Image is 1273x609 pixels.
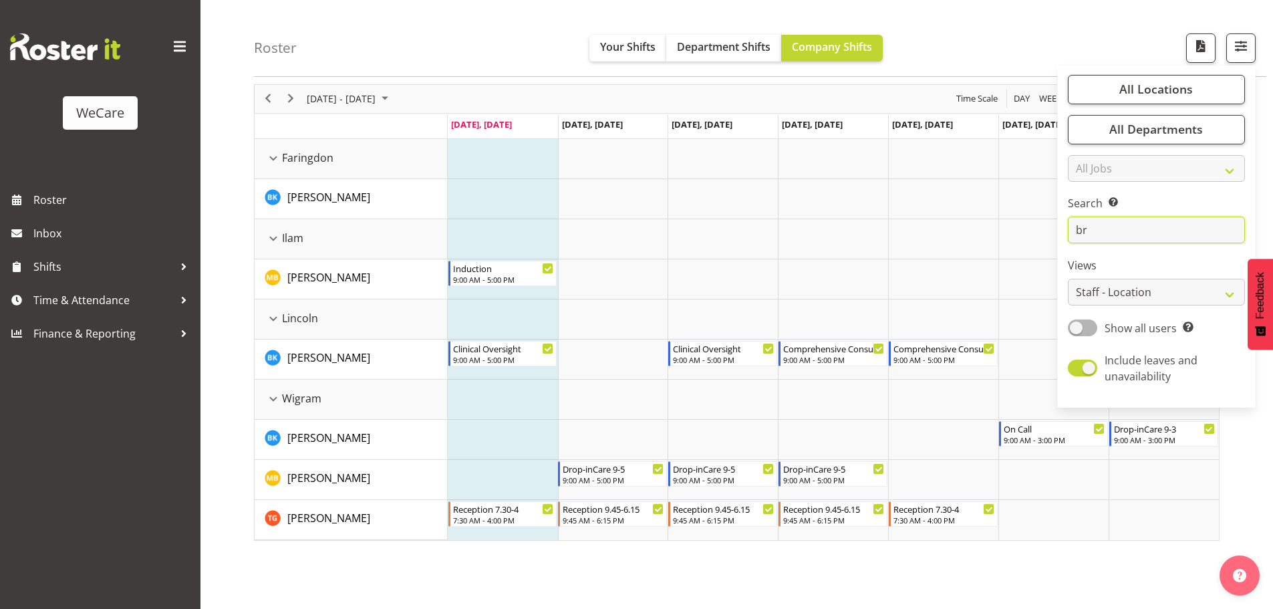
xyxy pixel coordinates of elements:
[279,85,302,113] div: next period
[1114,435,1215,445] div: 9:00 AM - 3:00 PM
[673,502,774,515] div: Reception 9.45-6.15
[558,461,667,487] div: Matthew Brewer"s event - Drop-inCare 9-5 Begin From Tuesday, August 12, 2025 at 9:00:00 AM GMT+12...
[1012,90,1031,107] span: Day
[779,461,887,487] div: Matthew Brewer"s event - Drop-inCare 9-5 Begin From Thursday, August 14, 2025 at 9:00:00 AM GMT+1...
[893,342,994,355] div: Comprehensive Consult
[783,502,884,515] div: Reception 9.45-6.15
[893,515,994,525] div: 7:30 AM - 4:00 PM
[287,471,370,485] span: [PERSON_NAME]
[783,354,884,365] div: 9:00 AM - 5:00 PM
[677,39,770,54] span: Department Shifts
[892,118,953,130] span: [DATE], [DATE]
[305,90,377,107] span: [DATE] - [DATE]
[954,90,1000,107] button: Time Scale
[255,219,448,259] td: Ilam resource
[1114,422,1215,435] div: Drop-inCare 9-3
[33,290,174,310] span: Time & Attendance
[287,510,370,526] a: [PERSON_NAME]
[33,324,174,344] span: Finance & Reporting
[562,118,623,130] span: [DATE], [DATE]
[255,179,448,219] td: Brian Ko resource
[955,90,999,107] span: Time Scale
[287,270,370,285] span: [PERSON_NAME]
[792,39,872,54] span: Company Shifts
[282,310,318,326] span: Lincoln
[889,341,998,366] div: Brian Ko"s event - Comprehensive Consult Begin From Friday, August 15, 2025 at 9:00:00 AM GMT+12:...
[673,515,774,525] div: 9:45 AM - 6:15 PM
[259,90,277,107] button: Previous
[282,230,303,246] span: Ilam
[453,342,554,355] div: Clinical Oversight
[1226,33,1256,63] button: Filter Shifts
[999,421,1108,447] div: Brian Ko"s event - On Call Begin From Saturday, August 16, 2025 at 9:00:00 AM GMT+12:00 Ends At S...
[893,502,994,515] div: Reception 7.30-4
[287,430,370,446] a: [PERSON_NAME]
[779,501,887,527] div: Tayah Giesbrecht"s event - Reception 9.45-6.15 Begin From Thursday, August 14, 2025 at 9:45:00 AM...
[287,350,370,365] span: [PERSON_NAME]
[33,257,174,277] span: Shifts
[673,475,774,485] div: 9:00 AM - 5:00 PM
[673,342,774,355] div: Clinical Oversight
[1038,90,1063,107] span: Week
[33,190,194,210] span: Roster
[453,354,554,365] div: 9:00 AM - 5:00 PM
[255,299,448,340] td: Lincoln resource
[1037,90,1065,107] button: Timeline Week
[783,515,884,525] div: 9:45 AM - 6:15 PM
[453,502,554,515] div: Reception 7.30-4
[893,354,994,365] div: 9:00 AM - 5:00 PM
[287,431,370,445] span: [PERSON_NAME]
[255,460,448,500] td: Matthew Brewer resource
[255,500,448,540] td: Tayah Giesbrecht resource
[782,118,843,130] span: [DATE], [DATE]
[563,515,664,525] div: 9:45 AM - 6:15 PM
[783,342,884,355] div: Comprehensive Consult
[1068,75,1245,104] button: All Locations
[666,35,781,62] button: Department Shifts
[1068,115,1245,144] button: All Departments
[254,40,297,55] h4: Roster
[1068,217,1245,244] input: Search
[453,274,554,285] div: 9:00 AM - 5:00 PM
[672,118,732,130] span: [DATE], [DATE]
[668,461,777,487] div: Matthew Brewer"s event - Drop-inCare 9-5 Begin From Wednesday, August 13, 2025 at 9:00:00 AM GMT+...
[668,341,777,366] div: Brian Ko"s event - Clinical Oversight Begin From Wednesday, August 13, 2025 at 9:00:00 AM GMT+12:...
[589,35,666,62] button: Your Shifts
[1004,435,1105,445] div: 9:00 AM - 3:00 PM
[255,340,448,380] td: Brian Ko resource
[563,502,664,515] div: Reception 9.45-6.15
[1233,569,1246,582] img: help-xxl-2.png
[453,515,554,525] div: 7:30 AM - 4:00 PM
[1002,118,1063,130] span: [DATE], [DATE]
[33,223,194,243] span: Inbox
[451,118,512,130] span: [DATE], [DATE]
[558,501,667,527] div: Tayah Giesbrecht"s event - Reception 9.45-6.15 Begin From Tuesday, August 12, 2025 at 9:45:00 AM ...
[287,190,370,205] span: [PERSON_NAME]
[287,511,370,525] span: [PERSON_NAME]
[302,85,396,113] div: August 11 - 17, 2025
[1109,421,1218,447] div: Brian Ko"s event - Drop-inCare 9-3 Begin From Sunday, August 17, 2025 at 9:00:00 AM GMT+12:00 End...
[783,462,884,475] div: Drop-inCare 9-5
[783,475,884,485] div: 9:00 AM - 5:00 PM
[673,354,774,365] div: 9:00 AM - 5:00 PM
[1248,259,1273,350] button: Feedback - Show survey
[282,390,321,406] span: Wigram
[453,261,554,275] div: Induction
[673,462,774,475] div: Drop-inCare 9-5
[1186,33,1216,63] button: Download a PDF of the roster according to the set date range.
[10,33,120,60] img: Rosterit website logo
[600,39,656,54] span: Your Shifts
[1109,122,1203,138] span: All Departments
[305,90,394,107] button: August 2025
[779,341,887,366] div: Brian Ko"s event - Comprehensive Consult Begin From Thursday, August 14, 2025 at 9:00:00 AM GMT+1...
[668,501,777,527] div: Tayah Giesbrecht"s event - Reception 9.45-6.15 Begin From Wednesday, August 13, 2025 at 9:45:00 A...
[254,84,1220,541] div: Timeline Week of August 11, 2025
[1004,422,1105,435] div: On Call
[448,341,557,366] div: Brian Ko"s event - Clinical Oversight Begin From Monday, August 11, 2025 at 9:00:00 AM GMT+12:00 ...
[255,139,448,179] td: Faringdon resource
[448,501,557,527] div: Tayah Giesbrecht"s event - Reception 7.30-4 Begin From Monday, August 11, 2025 at 7:30:00 AM GMT+...
[282,90,300,107] button: Next
[76,103,124,123] div: WeCare
[1068,196,1245,212] label: Search
[287,269,370,285] a: [PERSON_NAME]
